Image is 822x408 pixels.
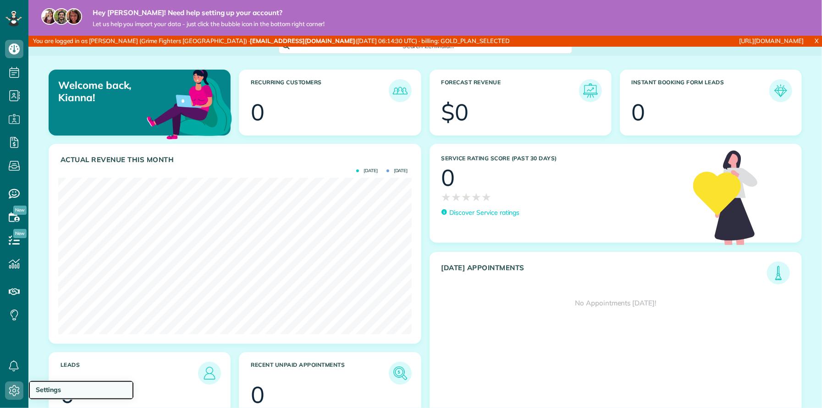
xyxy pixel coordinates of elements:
[53,8,70,25] img: jorge-587dff0eeaa6aab1f244e6dc62b8924c3b6ad411094392a53c71c6c4a576187d.jpg
[36,386,61,394] span: Settings
[441,166,455,189] div: 0
[251,383,265,406] div: 0
[769,264,788,282] img: icon_todays_appointments-901f7ab196bb0bea1936b74009e4eb5ffbc2d2711fa7634e0d609ed5ef32b18b.png
[13,206,27,215] span: New
[66,8,82,25] img: michelle-19f622bdf1676172e81f8f8fba1fb50e276960ebfe0243fe18214015130c80e4.jpg
[251,101,265,124] div: 0
[471,189,481,205] span: ★
[451,189,461,205] span: ★
[28,381,134,400] a: Settings
[772,82,790,100] img: icon_form_leads-04211a6a04a5b2264e4ee56bc0799ec3eb69b7e499cbb523a139df1d13a81ae0.png
[251,362,388,385] h3: Recent unpaid appointments
[93,8,325,17] strong: Hey [PERSON_NAME]! Need help setting up your account?
[251,79,388,102] h3: Recurring Customers
[441,155,684,162] h3: Service Rating score (past 30 days)
[811,36,822,46] a: X
[58,79,172,103] p: Welcome back, Kianna!
[581,82,600,100] img: icon_forecast_revenue-8c13a41c7ed35a8dcfafea3cbb826a0462acb37728057bba2d056411b612bbbe.png
[441,101,469,124] div: $0
[632,101,645,124] div: 0
[386,169,408,173] span: [DATE]
[200,364,219,382] img: icon_leads-1bed01f49abd5b7fead27621c3d59655bb73ed531f8eeb49469d10e621d6b896.png
[145,59,234,148] img: dashboard_welcome-42a62b7d889689a78055ac9021e634bf52bae3f8056760290aed330b23ab8690.png
[28,36,546,47] div: You are logged in as [PERSON_NAME] (Grime Fighters [GEOGRAPHIC_DATA]) · ([DATE] 06:14:30 UTC) · b...
[61,362,198,385] h3: Leads
[450,208,520,218] p: Discover Service ratings
[461,189,471,205] span: ★
[93,20,325,28] span: Let us help you import your data - just click the bubble icon in the bottom right corner!
[739,37,804,44] a: [URL][DOMAIN_NAME]
[481,189,491,205] span: ★
[441,189,452,205] span: ★
[13,229,27,238] span: New
[391,364,409,382] img: icon_unpaid_appointments-47b8ce3997adf2238b356f14209ab4cced10bd1f174958f3ca8f1d0dd7fffeee.png
[632,79,769,102] h3: Instant Booking Form Leads
[441,208,520,218] a: Discover Service ratings
[391,82,409,100] img: icon_recurring_customers-cf858462ba22bcd05b5a5880d41d6543d210077de5bb9ebc9590e49fd87d84ed.png
[41,8,58,25] img: maria-72a9807cf96188c08ef61303f053569d2e2a8a1cde33d635c8a3ac13582a053d.jpg
[430,284,802,322] div: No Appointments [DATE]!
[250,37,355,44] strong: [EMAIL_ADDRESS][DOMAIN_NAME]
[356,169,378,173] span: [DATE]
[441,264,767,284] h3: [DATE] Appointments
[61,383,74,406] div: 0
[441,79,579,102] h3: Forecast Revenue
[61,156,412,164] h3: Actual Revenue this month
